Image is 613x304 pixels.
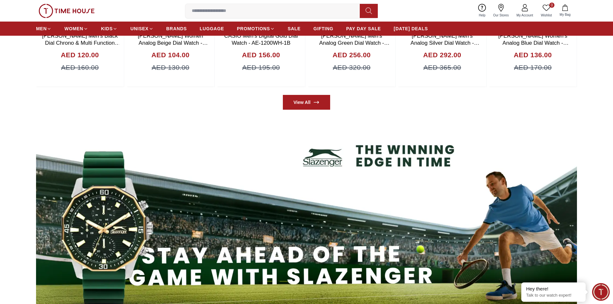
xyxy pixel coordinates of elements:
a: BRANDS [166,23,187,34]
a: MEN [36,23,51,34]
div: Chat Widget [592,283,610,301]
a: SALE [288,23,301,34]
a: Our Stores [489,3,513,19]
span: AED 170.00 [514,62,552,73]
a: WOMEN [64,23,88,34]
a: PROMOTIONS [237,23,275,34]
span: MEN [36,25,47,32]
h4: AED 104.00 [152,50,190,60]
a: GIFTING [313,23,333,34]
span: BRANDS [166,25,187,32]
h4: AED 256.00 [333,50,371,60]
a: UNISEX [130,23,153,34]
span: AED 195.00 [242,62,280,73]
span: My Account [514,13,536,18]
span: SALE [288,25,301,32]
a: View All [283,95,330,110]
span: GIFTING [313,25,333,32]
span: AED 320.00 [333,62,370,73]
a: [DATE] DEALS [394,23,428,34]
a: LUGGAGE [200,23,224,34]
span: AED 365.00 [423,62,461,73]
span: PAY DAY SALE [346,25,381,32]
a: Help [475,3,489,19]
span: AED 160.00 [61,62,99,73]
a: [PERSON_NAME] Women's Analog Blue Dial Watch - K23532-RBKN [498,33,568,53]
p: Talk to our watch expert! [526,293,581,298]
h4: AED 292.00 [423,50,461,60]
div: Hey there! [526,286,581,292]
span: KIDS [101,25,113,32]
button: My Bag [556,3,574,18]
span: WOMEN [64,25,83,32]
span: [DATE] DEALS [394,25,428,32]
a: [PERSON_NAME] Men's Analog Silver Dial Watch - LC07973.658 [411,33,479,53]
span: Our Stores [491,13,511,18]
h4: AED 156.00 [242,50,280,60]
span: PROMOTIONS [237,25,270,32]
a: [PERSON_NAME] Men's Analog Green Dial Watch - LC07973.377 [319,33,390,53]
span: My Bag [557,12,573,17]
span: LUGGAGE [200,25,224,32]
a: PAY DAY SALE [346,23,381,34]
h4: AED 120.00 [61,50,99,60]
h4: AED 136.00 [514,50,552,60]
a: KIDS [101,23,117,34]
span: Wishlist [538,13,554,18]
a: [PERSON_NAME] Men's Black Dial Chrono & Multi Function Watch - K23149-SSBB [42,33,120,53]
span: AED 130.00 [152,62,189,73]
img: ... [39,4,95,18]
span: 0 [549,3,554,8]
span: UNISEX [130,25,148,32]
a: 0Wishlist [537,3,556,19]
span: Help [476,13,488,18]
a: [PERSON_NAME] Women Analog Beige Dial Watch - K22536-GBGC [138,33,208,53]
